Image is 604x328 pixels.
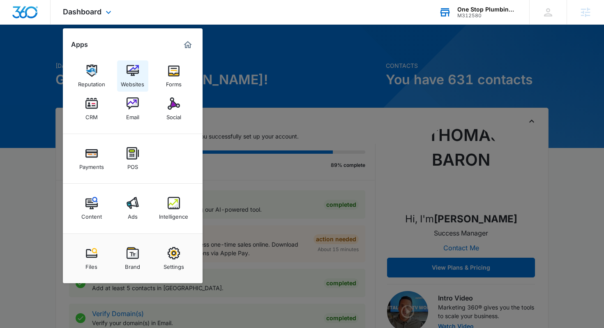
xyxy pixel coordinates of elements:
[117,93,148,125] a: Email
[158,93,189,125] a: Social
[127,159,138,170] div: POS
[71,41,88,49] h2: Apps
[76,60,107,92] a: Reputation
[159,209,188,220] div: Intelligence
[126,110,139,120] div: Email
[166,110,181,120] div: Social
[79,159,104,170] div: Payments
[63,7,101,16] span: Dashboard
[117,143,148,174] a: POS
[158,60,189,92] a: Forms
[125,259,140,270] div: Brand
[78,77,105,88] div: Reputation
[85,110,98,120] div: CRM
[76,243,107,274] a: Files
[76,193,107,224] a: Content
[117,60,148,92] a: Websites
[76,143,107,174] a: Payments
[121,77,144,88] div: Websites
[457,13,517,18] div: account id
[158,193,189,224] a: Intelligence
[117,193,148,224] a: Ads
[158,243,189,274] a: Settings
[166,77,182,88] div: Forms
[128,209,138,220] div: Ads
[181,38,194,51] a: Marketing 360® Dashboard
[81,209,102,220] div: Content
[117,243,148,274] a: Brand
[76,93,107,125] a: CRM
[85,259,97,270] div: Files
[457,6,517,13] div: account name
[164,259,184,270] div: Settings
